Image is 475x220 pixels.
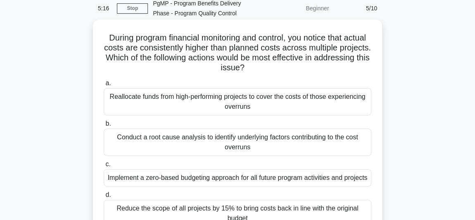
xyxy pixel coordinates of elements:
div: Conduct a root cause analysis to identify underlying factors contributing to the cost overruns [104,129,371,156]
div: Implement a zero-based budgeting approach for all future program activities and projects [104,169,371,187]
span: d. [105,191,111,198]
h5: During program financial monitoring and control, you notice that actual costs are consistently hi... [103,33,372,73]
span: a. [105,79,111,86]
a: Stop [117,3,148,14]
div: Reallocate funds from high-performing projects to cover the costs of those experiencing overruns [104,88,371,115]
span: c. [105,160,110,167]
span: b. [105,120,111,127]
